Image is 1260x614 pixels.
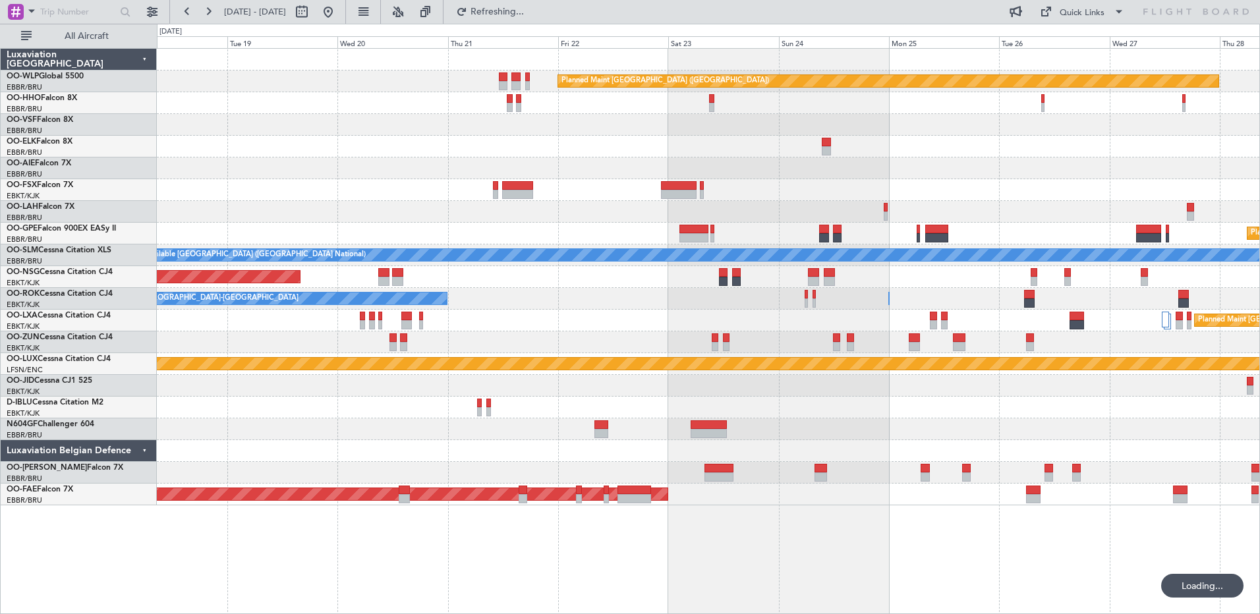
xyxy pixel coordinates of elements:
[7,268,113,276] a: OO-NSGCessna Citation CJ4
[7,116,73,124] a: OO-VSFFalcon 8X
[337,36,447,48] div: Wed 20
[1161,574,1244,598] div: Loading...
[470,7,525,16] span: Refreshing...
[7,486,73,493] a: OO-FAEFalcon 7X
[117,36,227,48] div: Mon 18
[7,300,40,310] a: EBKT/KJK
[7,486,37,493] span: OO-FAE
[121,289,299,308] div: Owner [GEOGRAPHIC_DATA]-[GEOGRAPHIC_DATA]
[7,408,40,418] a: EBKT/KJK
[7,159,71,167] a: OO-AIEFalcon 7X
[7,333,40,341] span: OO-ZUN
[7,399,103,406] a: D-IBLUCessna Citation M2
[7,321,40,331] a: EBKT/KJK
[7,159,35,167] span: OO-AIE
[7,365,43,375] a: LFSN/ENC
[7,420,38,428] span: N604GF
[7,355,38,363] span: OO-LUX
[7,333,113,341] a: OO-ZUNCessna Citation CJ4
[7,355,111,363] a: OO-LUXCessna Citation CJ4
[1033,1,1131,22] button: Quick Links
[1060,7,1104,20] div: Quick Links
[7,474,42,484] a: EBBR/BRU
[34,32,139,41] span: All Aircraft
[7,430,42,440] a: EBBR/BRU
[7,72,39,80] span: OO-WLP
[7,377,92,385] a: OO-JIDCessna CJ1 525
[7,290,40,298] span: OO-ROK
[7,420,94,428] a: N604GFChallenger 604
[668,36,778,48] div: Sat 23
[121,245,366,265] div: A/C Unavailable [GEOGRAPHIC_DATA] ([GEOGRAPHIC_DATA] National)
[7,268,40,276] span: OO-NSG
[7,495,42,505] a: EBBR/BRU
[7,138,72,146] a: OO-ELKFalcon 8X
[7,290,113,298] a: OO-ROKCessna Citation CJ4
[7,203,74,211] a: OO-LAHFalcon 7X
[450,1,529,22] button: Refreshing...
[7,191,40,201] a: EBKT/KJK
[7,387,40,397] a: EBKT/KJK
[227,36,337,48] div: Tue 19
[7,213,42,223] a: EBBR/BRU
[7,138,36,146] span: OO-ELK
[7,377,34,385] span: OO-JID
[7,399,32,406] span: D-IBLU
[7,225,38,233] span: OO-GPE
[7,181,73,189] a: OO-FSXFalcon 7X
[7,225,116,233] a: OO-GPEFalcon 900EX EASy II
[7,116,37,124] span: OO-VSF
[7,312,111,320] a: OO-LXACessna Citation CJ4
[1110,36,1220,48] div: Wed 27
[14,26,143,47] button: All Aircraft
[7,94,77,102] a: OO-HHOFalcon 8X
[7,246,111,254] a: OO-SLMCessna Citation XLS
[889,36,999,48] div: Mon 25
[7,246,38,254] span: OO-SLM
[7,181,37,189] span: OO-FSX
[159,26,182,38] div: [DATE]
[7,126,42,136] a: EBBR/BRU
[561,71,769,91] div: Planned Maint [GEOGRAPHIC_DATA] ([GEOGRAPHIC_DATA])
[7,104,42,114] a: EBBR/BRU
[7,343,40,353] a: EBKT/KJK
[7,72,84,80] a: OO-WLPGlobal 5500
[224,6,286,18] span: [DATE] - [DATE]
[7,312,38,320] span: OO-LXA
[7,278,40,288] a: EBKT/KJK
[7,203,38,211] span: OO-LAH
[999,36,1109,48] div: Tue 26
[7,464,87,472] span: OO-[PERSON_NAME]
[40,2,116,22] input: Trip Number
[7,235,42,244] a: EBBR/BRU
[7,256,42,266] a: EBBR/BRU
[7,169,42,179] a: EBBR/BRU
[558,36,668,48] div: Fri 22
[779,36,889,48] div: Sun 24
[7,464,123,472] a: OO-[PERSON_NAME]Falcon 7X
[7,94,41,102] span: OO-HHO
[7,148,42,157] a: EBBR/BRU
[7,82,42,92] a: EBBR/BRU
[448,36,558,48] div: Thu 21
